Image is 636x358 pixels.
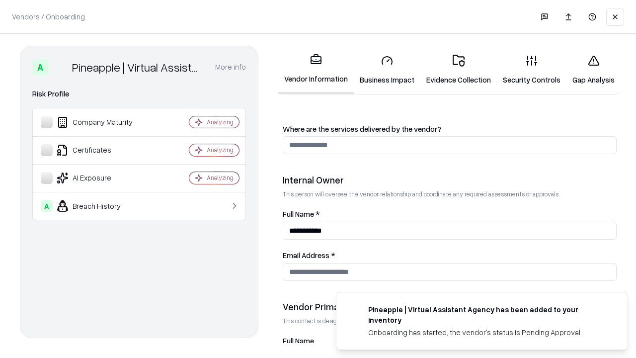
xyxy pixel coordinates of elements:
[283,174,617,186] div: Internal Owner
[41,200,53,212] div: A
[368,327,604,338] div: Onboarding has started, the vendor's status is Pending Approval.
[41,172,159,184] div: AI Exposure
[348,304,360,316] img: trypineapple.com
[278,46,354,94] a: Vendor Information
[32,88,246,100] div: Risk Profile
[420,47,497,93] a: Evidence Collection
[283,210,617,218] label: Full Name *
[215,58,246,76] button: More info
[283,125,617,133] label: Where are the services delivered by the vendor?
[283,337,617,345] label: Full Name
[354,47,420,93] a: Business Impact
[41,144,159,156] div: Certificates
[566,47,621,93] a: Gap Analysis
[283,301,617,313] div: Vendor Primary Contact
[207,174,234,182] div: Analyzing
[368,304,604,325] div: Pineapple | Virtual Assistant Agency has been added to your inventory
[72,59,203,75] div: Pineapple | Virtual Assistant Agency
[32,59,48,75] div: A
[52,59,68,75] img: Pineapple | Virtual Assistant Agency
[12,11,85,22] p: Vendors / Onboarding
[41,200,159,212] div: Breach History
[497,47,566,93] a: Security Controls
[283,190,617,198] p: This person will oversee the vendor relationship and coordinate any required assessments or appro...
[207,146,234,154] div: Analyzing
[283,252,617,259] label: Email Address *
[207,118,234,126] div: Analyzing
[41,116,159,128] div: Company Maturity
[283,317,617,325] p: This contact is designated to receive the assessment request from Shift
